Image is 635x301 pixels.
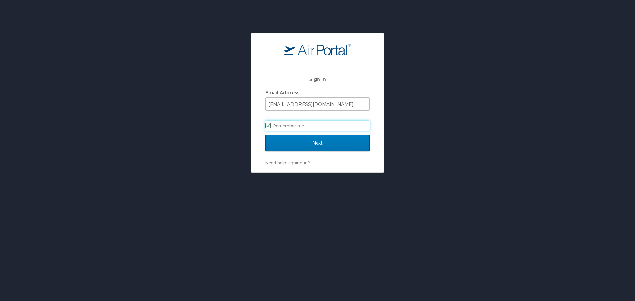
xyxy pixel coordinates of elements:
img: logo [284,43,351,55]
label: Email Address [265,90,299,95]
label: Remember me [265,121,370,131]
a: Need help signing in? [265,160,310,165]
h2: Sign In [265,75,370,83]
input: Next [265,135,370,151]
